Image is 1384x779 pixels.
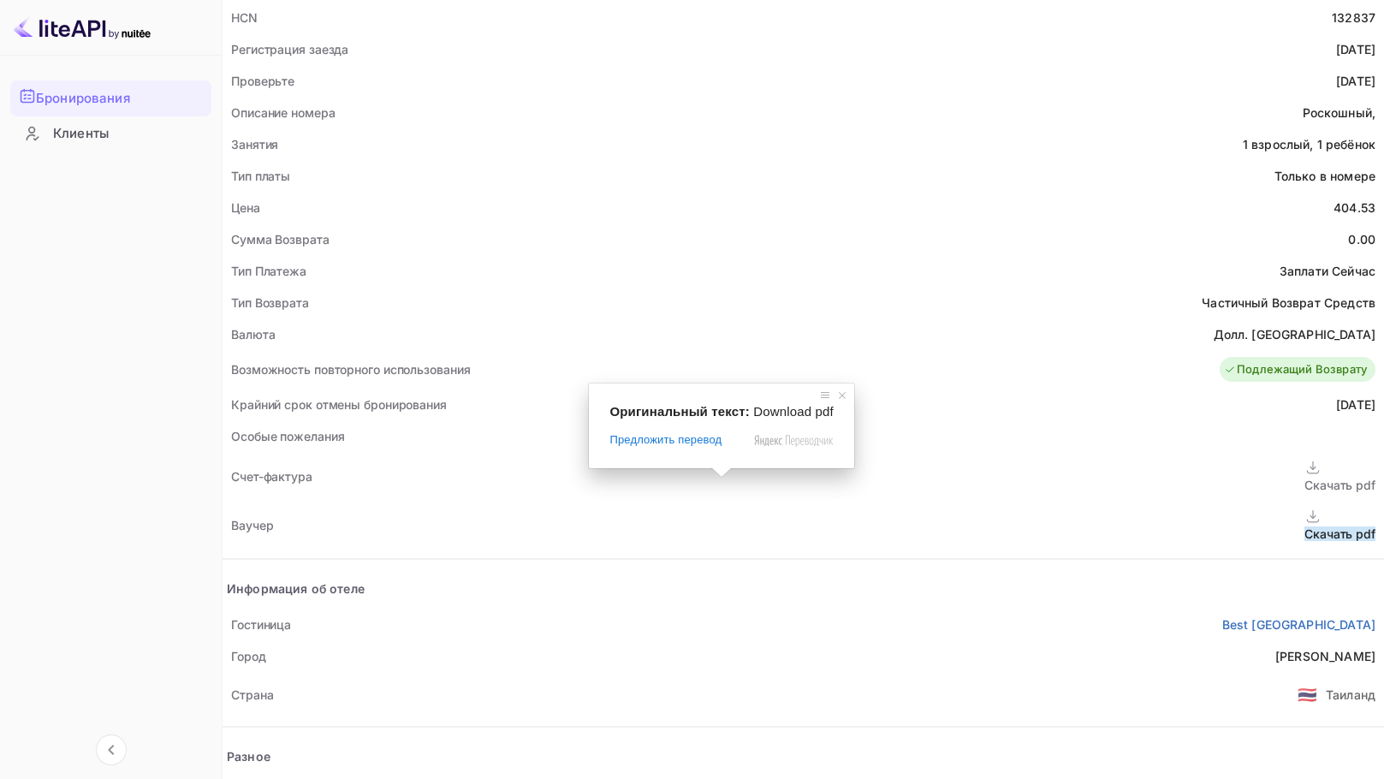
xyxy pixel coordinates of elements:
[231,687,273,702] ya-tr-span: Страна
[14,14,151,41] img: Логотип LiteAPI
[231,429,344,443] ya-tr-span: Особые пожелания
[609,432,722,448] span: Предложить перевод
[231,264,306,278] ya-tr-span: Тип Платежа
[1348,230,1375,248] div: 0.00
[1332,9,1375,27] div: 132837
[1304,526,1375,541] ya-tr-span: Скачать pdf
[1336,40,1375,58] div: [DATE]
[1222,617,1375,632] ya-tr-span: Best [GEOGRAPHIC_DATA]
[231,397,447,412] ya-tr-span: Крайний срок отмены бронирования
[10,80,211,116] div: Бронирования
[231,232,330,247] ya-tr-span: Сумма Возврата
[231,649,266,663] ya-tr-span: Город
[1280,264,1375,278] ya-tr-span: Заплати Сейчас
[231,327,275,342] ya-tr-span: Валюта
[231,10,258,25] ya-tr-span: HCN
[227,749,270,764] ya-tr-span: Разное
[96,734,127,765] button: Свернуть навигацию
[1237,361,1367,378] ya-tr-span: Подлежащий Возврату
[1243,137,1375,152] ya-tr-span: 1 взрослый, 1 ребёнок
[231,137,278,152] ya-tr-span: Занятия
[231,617,291,632] ya-tr-span: Гостиница
[10,117,211,151] div: Клиенты
[231,295,309,310] ya-tr-span: Тип Возврата
[231,200,260,215] ya-tr-span: Цена
[36,89,130,109] ya-tr-span: Бронирования
[1304,478,1375,492] ya-tr-span: Скачать pdf
[1275,649,1375,663] ya-tr-span: [PERSON_NAME]
[231,74,294,88] ya-tr-span: Проверьте
[1222,615,1375,633] a: Best [GEOGRAPHIC_DATA]
[1274,169,1375,183] ya-tr-span: Только в номере
[1334,199,1375,217] div: 404.53
[231,362,470,377] ya-tr-span: Возможность повторного использования
[1326,687,1375,702] ya-tr-span: Таиланд
[231,469,312,484] ya-tr-span: Счет-фактура
[1298,685,1317,704] ya-tr-span: 🇹🇭
[1336,395,1375,413] div: [DATE]
[1336,72,1375,90] div: [DATE]
[231,169,290,183] ya-tr-span: Тип платы
[231,518,273,532] ya-tr-span: Ваучер
[231,105,336,120] ya-tr-span: Описание номера
[753,404,834,419] span: Download pdf
[1298,679,1317,710] span: США
[227,581,365,596] ya-tr-span: Информация об отеле
[1303,105,1376,120] ya-tr-span: Роскошный,
[10,80,211,115] a: Бронирования
[1214,327,1375,342] ya-tr-span: Долл. [GEOGRAPHIC_DATA]
[609,404,749,419] span: Оригинальный текст:
[1202,295,1375,310] ya-tr-span: Частичный Возврат Средств
[53,124,109,144] ya-tr-span: Клиенты
[231,42,348,56] ya-tr-span: Регистрация заезда
[10,117,211,149] a: Клиенты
